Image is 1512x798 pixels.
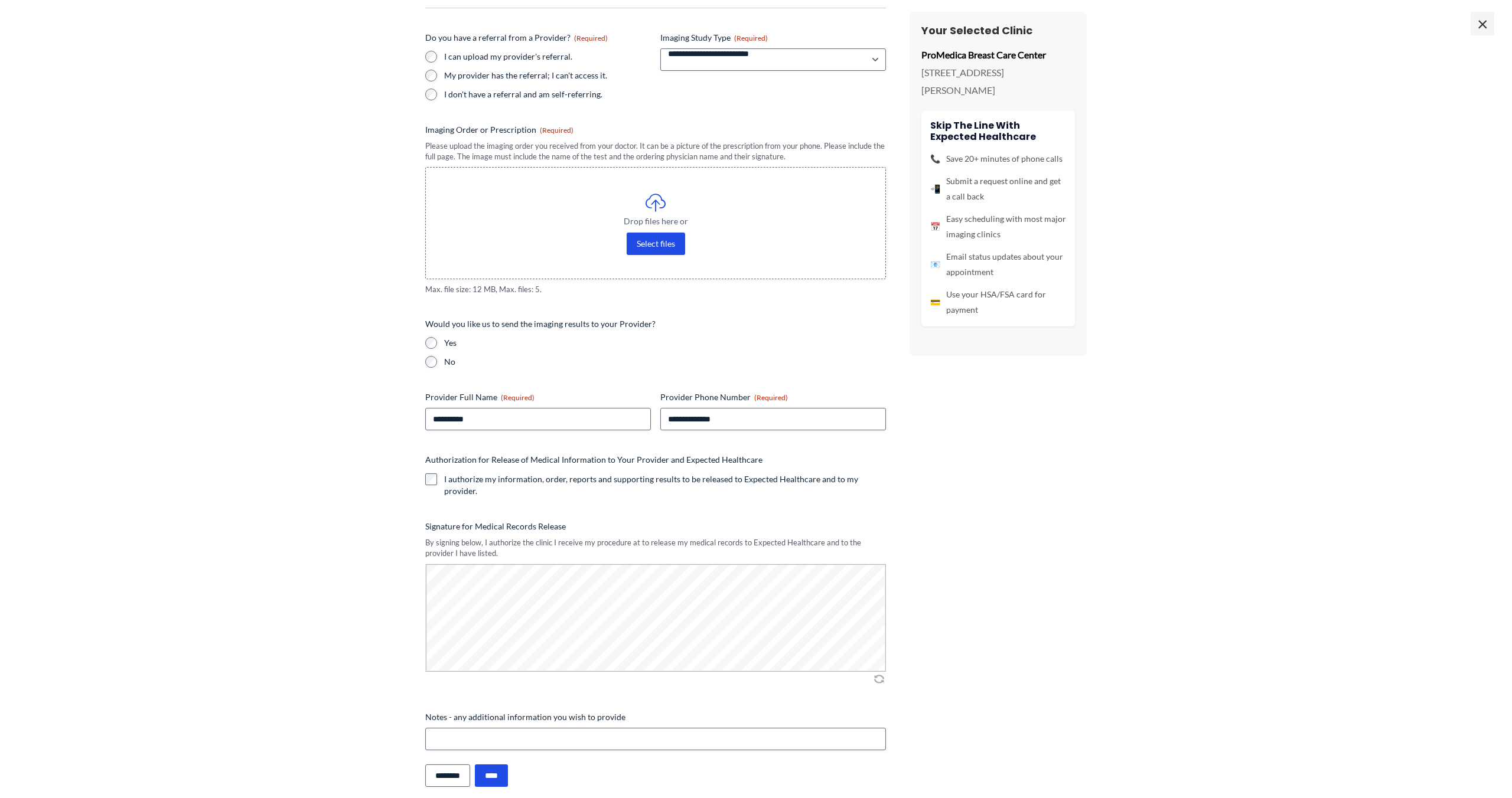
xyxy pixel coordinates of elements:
span: 📞 [930,151,940,166]
label: Provider Phone Number [660,391,886,403]
span: Max. file size: 12 MB, Max. files: 5. [425,284,886,295]
label: Provider Full Name [425,391,651,403]
span: 📲 [930,181,940,197]
span: (Required) [754,393,788,402]
legend: Would you like us to send the imaging results to your Provider? [425,318,656,330]
li: Easy scheduling with most major imaging clinics [930,211,1066,242]
label: I authorize my information, order, reports and supporting results to be released to Expected Heal... [444,473,886,497]
img: Clear Signature [872,673,886,685]
span: 📧 [930,257,940,272]
span: (Required) [734,34,768,42]
li: Use your HSA/FSA card for payment [930,287,1066,318]
div: By signing below, I authorize the clinic I receive my procedure at to release my medical records ... [425,537,886,559]
span: Drop files here or [449,217,862,225]
span: (Required) [501,393,535,402]
div: Please upload the imaging order you received from your doctor. It can be a picture of the prescri... [425,140,886,162]
label: My provider has the referral; I can't access it. [444,70,651,81]
p: [STREET_ADDRESS][PERSON_NAME] [921,64,1075,99]
label: Signature for Medical Records Release [425,521,886,532]
button: select files, imaging order or prescription(required) [627,233,685,255]
li: Save 20+ minutes of phone calls [930,151,1066,166]
span: (Required) [540,126,573,135]
span: 📅 [930,219,940,234]
label: Imaging Order or Prescription [425,124,886,136]
p: ProMedica Breast Care Center [921,46,1075,64]
label: No [444,356,886,368]
span: 💳 [930,295,940,310]
span: × [1471,12,1494,35]
span: (Required) [574,34,608,42]
h4: Skip the line with Expected Healthcare [930,120,1066,142]
label: Notes - any additional information you wish to provide [425,711,886,723]
label: I don't have a referral and am self-referring. [444,89,651,100]
legend: Authorization for Release of Medical Information to Your Provider and Expected Healthcare [425,454,762,466]
li: Submit a request online and get a call back [930,174,1066,204]
label: I can upload my provider's referral. [444,51,651,63]
label: Yes [444,337,886,349]
li: Email status updates about your appointment [930,249,1066,280]
h3: Your Selected Clinic [921,24,1075,37]
legend: Do you have a referral from a Provider? [425,32,608,44]
label: Imaging Study Type [660,32,886,44]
